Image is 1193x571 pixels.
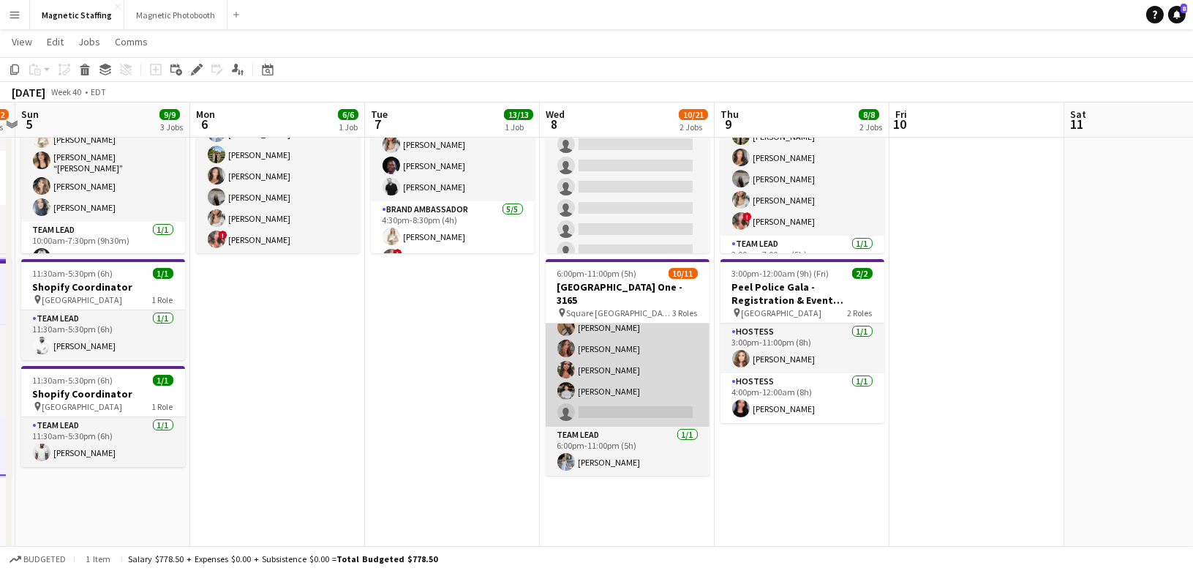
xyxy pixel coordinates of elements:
app-card-role: Team Lead1/110:00am-7:30pm (9h30m)[PERSON_NAME] [21,222,185,272]
app-job-card: 6:00pm-11:00pm (5h)10/11[GEOGRAPHIC_DATA] One - 3165 Square [GEOGRAPHIC_DATA]3 Roles[PERSON_NAME]... [546,259,710,476]
span: 6:00pm-11:00pm (5h) [557,268,637,279]
span: 1 Role [152,294,173,305]
span: Fri [895,108,907,121]
span: 9/9 [159,109,180,120]
span: 8/8 [859,109,879,120]
h3: Shopify Coordinator [21,387,185,400]
span: View [12,35,32,48]
span: Sat [1070,108,1086,121]
app-card-role: Hostess1/14:00pm-12:00am (8h)[PERSON_NAME] [720,373,884,423]
span: 10/11 [669,268,698,279]
span: Square [GEOGRAPHIC_DATA] [567,307,673,318]
app-job-card: 3:00pm-12:00am (9h) (Fri)2/2Peel Police Gala - Registration & Event Support (3111) [GEOGRAPHIC_DA... [720,259,884,423]
button: Magnetic Photobooth [124,1,227,29]
div: 3 Jobs [160,122,183,133]
div: 2 Jobs [680,122,707,133]
span: ! [743,212,752,221]
span: ! [394,249,402,258]
button: Magnetic Staffing [30,1,124,29]
app-card-role: Team Lead1/16:00pm-11:00pm (5h)[PERSON_NAME] [546,427,710,477]
app-job-card: 11:30am-5:30pm (6h)1/1Shopify Coordinator [GEOGRAPHIC_DATA]1 RoleTeam Lead1/111:30am-5:30pm (6h)[... [21,366,185,467]
span: Week 40 [48,86,85,97]
span: 8 [543,116,565,133]
app-card-role: Team Lead1/12:00pm-7:00pm (5h) [720,236,884,285]
div: 2 Jobs [859,122,882,133]
span: Tue [371,108,388,121]
span: Wed [546,108,565,121]
span: 1 Role [152,401,173,412]
span: Edit [47,35,64,48]
app-job-card: 11:30am-5:30pm (6h)1/1Shopify Coordinator [GEOGRAPHIC_DATA]1 RoleTeam Lead1/111:30am-5:30pm (6h)[... [21,259,185,360]
h3: Peel Police Gala - Registration & Event Support (3111) [720,280,884,307]
span: 2/2 [852,268,873,279]
span: 7 [369,116,388,133]
h3: [GEOGRAPHIC_DATA] One - 3165 [546,280,710,307]
app-card-role: Brand Ambassador5/54:30pm-8:30pm (4h)[PERSON_NAME]![PERSON_NAME] [371,201,535,336]
a: Comms [109,32,154,51]
app-card-role: Hostess1/13:00pm-11:00pm (8h)[PERSON_NAME] [720,324,884,373]
app-card-role: Brand Ambassador4/43:00pm-7:00pm (4h)[PERSON_NAME][PERSON_NAME][PERSON_NAME][PERSON_NAME] [371,88,535,201]
span: 9 [718,116,739,133]
span: 11 [1068,116,1086,133]
span: Total Budgeted $778.50 [336,553,437,564]
div: [DATE] [12,85,45,100]
app-card-role: Team Lead1/111:30am-5:30pm (6h)[PERSON_NAME] [21,310,185,360]
span: Comms [115,35,148,48]
span: 3:00pm-12:00am (9h) (Fri) [732,268,829,279]
a: Edit [41,32,69,51]
span: 1 item [80,553,116,564]
span: Thu [720,108,739,121]
span: [GEOGRAPHIC_DATA] [42,294,123,305]
div: 1 Job [505,122,532,133]
span: Jobs [78,35,100,48]
a: Jobs [72,32,106,51]
app-card-role: Team Lead5/51:30pm-5:30pm (4h)[PERSON_NAME][PERSON_NAME][PERSON_NAME][PERSON_NAME]![PERSON_NAME] [720,101,884,236]
span: 11:30am-5:30pm (6h) [33,375,113,386]
app-job-card: 1:30pm-7:00pm (5h30m)6/6Sunlife Conference - Event Coordinators 3179 Ritz Carlton2 RolesTeam Lead... [720,37,884,253]
span: 13/13 [504,109,533,120]
span: 10 [893,116,907,133]
app-job-card: 2:30pm-3:30pm (1h)6/6Sunlife Conference - Event Coordinators 36391 RoleTraining6/62:30pm-3:30pm (... [196,37,360,253]
app-card-role: Training6/62:30pm-3:30pm (1h)[PERSON_NAME][PERSON_NAME][PERSON_NAME][PERSON_NAME][PERSON_NAME]![P... [196,98,360,254]
span: 8 [1181,4,1187,13]
app-job-card: 10:00am-7:30pm (9h30m)7/7MAC Activation - The Well 3221 The Well Upper Level2 RolesBrand Ambassad... [21,37,185,253]
span: Sun [21,108,39,121]
span: 5 [19,116,39,133]
span: [GEOGRAPHIC_DATA] [42,401,123,412]
span: 1/1 [153,268,173,279]
span: 6 [194,116,215,133]
span: 6/6 [338,109,358,120]
span: Mon [196,108,215,121]
span: 2 Roles [848,307,873,318]
span: [GEOGRAPHIC_DATA] [742,307,822,318]
h3: Shopify Coordinator [21,280,185,294]
a: 8 [1168,6,1186,23]
div: Salary $778.50 + Expenses $0.00 + Subsistence $0.00 = [128,553,437,564]
span: 3 Roles [673,307,698,318]
span: 10/21 [679,109,708,120]
span: ! [219,231,227,239]
a: View [6,32,38,51]
button: Budgeted [7,551,68,567]
span: 1/1 [153,375,173,386]
app-job-card: 3:00pm-12:00am (9h) (Wed)13/13Schinlder Event 3174 The Well4 RolesBrand Ambassador4/43:00pm-7:00p... [371,37,535,253]
app-card-role: Team Lead1/111:30am-5:30pm (6h)[PERSON_NAME] [21,417,185,467]
div: EDT [91,86,106,97]
span: 11:30am-5:30pm (6h) [33,268,113,279]
span: Budgeted [23,554,66,564]
app-card-role: Brand Ambassador0/101:00pm-2:00pm (1h) [546,88,710,329]
app-job-card: 1:00pm-2:00pm (1h)0/10Olay Virtual Training Virtual1 RoleBrand Ambassador0/101:00pm-2:00pm (1h) [546,37,710,253]
div: 1 Job [339,122,358,133]
app-card-role: [PERSON_NAME][PERSON_NAME][PERSON_NAME][PERSON_NAME][PERSON_NAME][PERSON_NAME][PERSON_NAME] [546,228,710,427]
app-card-role: Brand Ambassador6/610:00am-7:30pm (9h30m)[PERSON_NAME][PERSON_NAME][PERSON_NAME][PERSON_NAME] “[P... [21,61,185,222]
